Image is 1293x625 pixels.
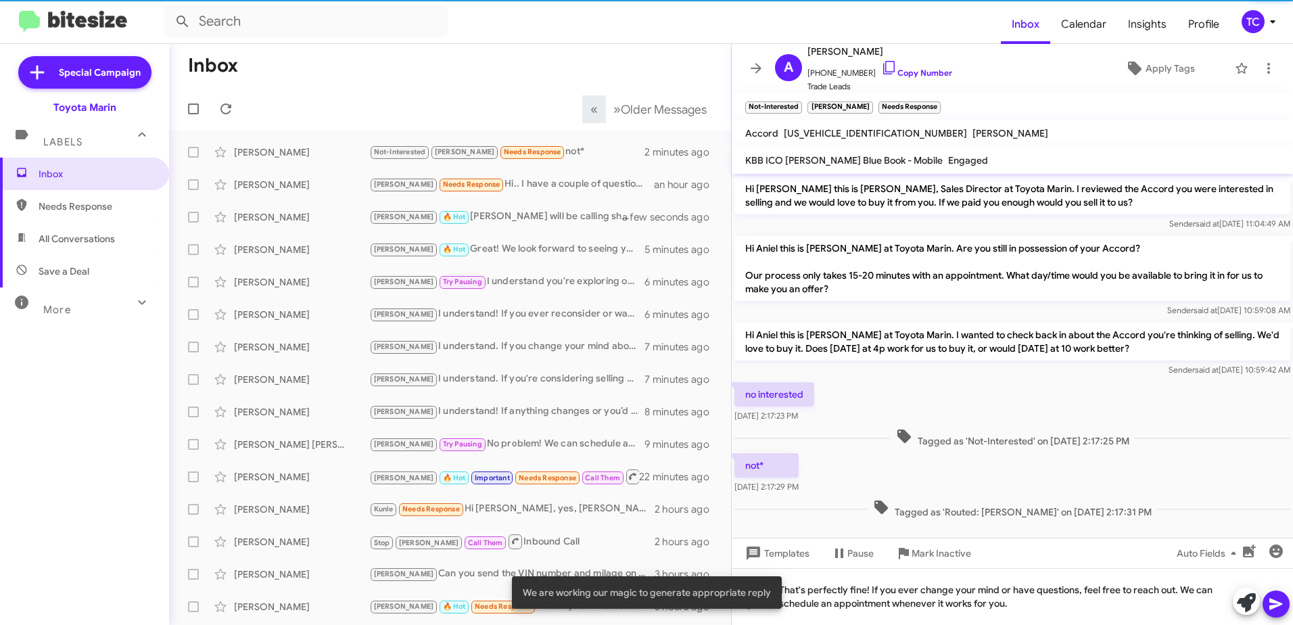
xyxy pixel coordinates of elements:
[234,243,369,256] div: [PERSON_NAME]
[644,438,720,451] div: 9 minutes ago
[443,180,500,189] span: Needs Response
[369,566,655,582] div: Can you send the VIN number and milage on your Odyssey? Maybe we can help!
[43,304,71,316] span: More
[369,404,644,419] div: I understand! If anything changes or you’d like to revisit the idea of selling your Corolla, feel...
[374,602,434,611] span: [PERSON_NAME]
[374,505,394,513] span: Kunle
[39,264,89,278] span: Save a Deal
[475,473,510,482] span: Important
[734,236,1290,301] p: Hi Aniel this is [PERSON_NAME] at Toyota Marin. Are you still in possession of your Accord? Our p...
[369,468,639,485] div: Inbound Call
[1001,5,1050,44] span: Inbox
[374,375,434,384] span: [PERSON_NAME]
[1167,305,1290,315] span: Sender [DATE] 10:59:08 AM
[745,154,943,166] span: KBB ICO [PERSON_NAME] Blue Book - Mobile
[374,538,390,547] span: Stop
[644,275,720,289] div: 6 minutes ago
[43,136,83,148] span: Labels
[891,428,1135,448] span: Tagged as 'Not-Interested' on [DATE] 2:17:25 PM
[475,602,532,611] span: Needs Response
[1050,5,1117,44] a: Calendar
[369,209,639,225] div: [PERSON_NAME] will be calling shortly. Thank you!
[369,274,644,290] div: I understand you're exploring options. However, I can't provide specific numbers without seeing t...
[734,177,1290,214] p: Hi [PERSON_NAME] this is [PERSON_NAME], Sales Director at Toyota Marin. I reviewed the Accord you...
[369,371,644,387] div: I understand. If you're considering selling your Tesla in the future, feel free to reach out! We ...
[374,277,434,286] span: [PERSON_NAME]
[639,470,720,484] div: 22 minutes ago
[613,101,621,118] span: »
[18,56,151,89] a: Special Campaign
[234,373,369,386] div: [PERSON_NAME]
[369,306,644,322] div: I understand! If you ever reconsider or want to discuss selling your Camry Hybrid, feel free to r...
[53,101,116,114] div: Toyota Marin
[39,232,115,246] span: All Conversations
[644,308,720,321] div: 6 minutes ago
[234,503,369,516] div: [PERSON_NAME]
[374,180,434,189] span: [PERSON_NAME]
[374,440,434,448] span: [PERSON_NAME]
[399,538,459,547] span: [PERSON_NAME]
[734,323,1290,361] p: Hi Aniel this is [PERSON_NAME] at Toyota Marin. I wanted to check back in about the Accord you're...
[369,599,655,614] div: Actually not interested in new car. We were only thinking of new for the rebate
[912,541,971,565] span: Mark Inactive
[443,245,466,254] span: 🔥 Hot
[1177,5,1230,44] span: Profile
[234,308,369,321] div: [PERSON_NAME]
[1166,541,1252,565] button: Auto Fields
[948,154,988,166] span: Engaged
[1195,365,1219,375] span: said at
[443,277,482,286] span: Try Pausing
[374,407,434,416] span: [PERSON_NAME]
[234,470,369,484] div: [PERSON_NAME]
[644,405,720,419] div: 8 minutes ago
[234,210,369,224] div: [PERSON_NAME]
[234,340,369,354] div: [PERSON_NAME]
[655,503,720,516] div: 2 hours ago
[807,60,952,80] span: [PHONE_NUMBER]
[820,541,885,565] button: Pause
[734,382,814,407] p: no interested
[1177,541,1242,565] span: Auto Fields
[847,541,874,565] span: Pause
[1169,218,1290,229] span: Sender [DATE] 11:04:49 AM
[734,482,799,492] span: [DATE] 2:17:29 PM
[402,505,460,513] span: Needs Response
[369,339,644,354] div: I understand. If you change your mind about selling your vehicle, feel free to reach out. We're h...
[234,405,369,419] div: [PERSON_NAME]
[374,245,434,254] span: [PERSON_NAME]
[605,95,715,123] button: Next
[519,473,576,482] span: Needs Response
[807,43,952,60] span: [PERSON_NAME]
[164,5,448,38] input: Search
[784,57,793,78] span: A
[784,127,967,139] span: [US_VEHICLE_IDENTIFICATION_NUMBER]
[374,310,434,319] span: [PERSON_NAME]
[1194,305,1217,315] span: said at
[644,243,720,256] div: 5 minutes ago
[523,586,771,599] span: We are working our magic to generate appropriate reply
[807,101,872,114] small: [PERSON_NAME]
[878,101,941,114] small: Needs Response
[732,541,820,565] button: Templates
[644,340,720,354] div: 7 minutes ago
[468,538,503,547] span: Call Them
[374,342,434,351] span: [PERSON_NAME]
[732,568,1293,625] div: That's perfectly fine! If you ever change your mind or have questions, feel free to reach out. We...
[1117,5,1177,44] a: Insights
[234,438,369,451] div: [PERSON_NAME] [PERSON_NAME]
[234,178,369,191] div: [PERSON_NAME]
[374,473,434,482] span: [PERSON_NAME]
[743,541,809,565] span: Templates
[655,535,720,549] div: 2 hours ago
[583,95,715,123] nav: Page navigation example
[734,411,798,421] span: [DATE] 2:17:23 PM
[435,147,495,156] span: [PERSON_NAME]
[234,275,369,289] div: [PERSON_NAME]
[369,177,654,192] div: Hi.. I have a couple of questions before moving to the stop by stage ;)
[188,55,238,76] h1: Inbox
[1091,56,1228,80] button: Apply Tags
[654,178,720,191] div: an hour ago
[585,473,620,482] span: Call Them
